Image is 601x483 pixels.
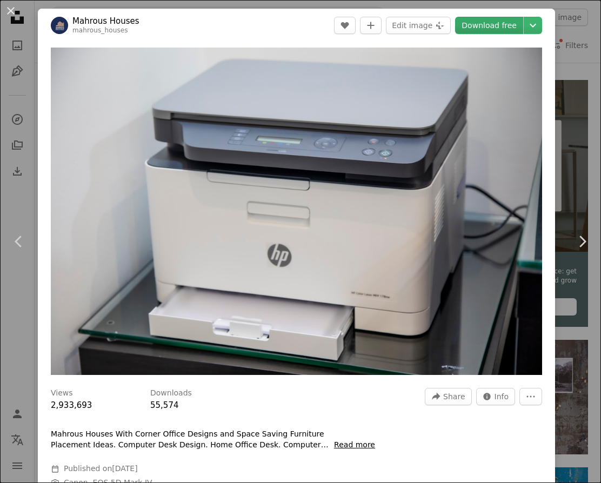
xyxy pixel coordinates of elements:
span: Published on [64,464,138,473]
button: Read more [334,440,375,451]
button: Stats about this image [476,388,516,405]
button: Share this image [425,388,471,405]
a: Download free [455,17,523,34]
button: Edit image [386,17,451,34]
h3: Downloads [150,388,192,399]
button: Like [334,17,356,34]
time: February 8, 2021 at 8:16:00 PM GMT [112,464,137,473]
a: mahrous_houses [72,26,128,34]
span: Info [495,388,509,405]
img: Go to Mahrous Houses's profile [51,17,68,34]
h3: Views [51,388,73,399]
span: 55,574 [150,400,179,410]
span: Share [443,388,465,405]
button: Zoom in on this image [51,48,542,375]
button: Choose download size [524,17,542,34]
span: 2,933,693 [51,400,92,410]
button: Add to Collection [360,17,382,34]
a: Next [563,190,601,293]
p: Mahrous Houses With Corner Office Designs and Space Saving Furniture Placement Ideas. Computer De... [51,429,334,451]
img: white and gray hp all in one printer [51,48,542,375]
a: Mahrous Houses [72,16,139,26]
button: More Actions [519,388,542,405]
